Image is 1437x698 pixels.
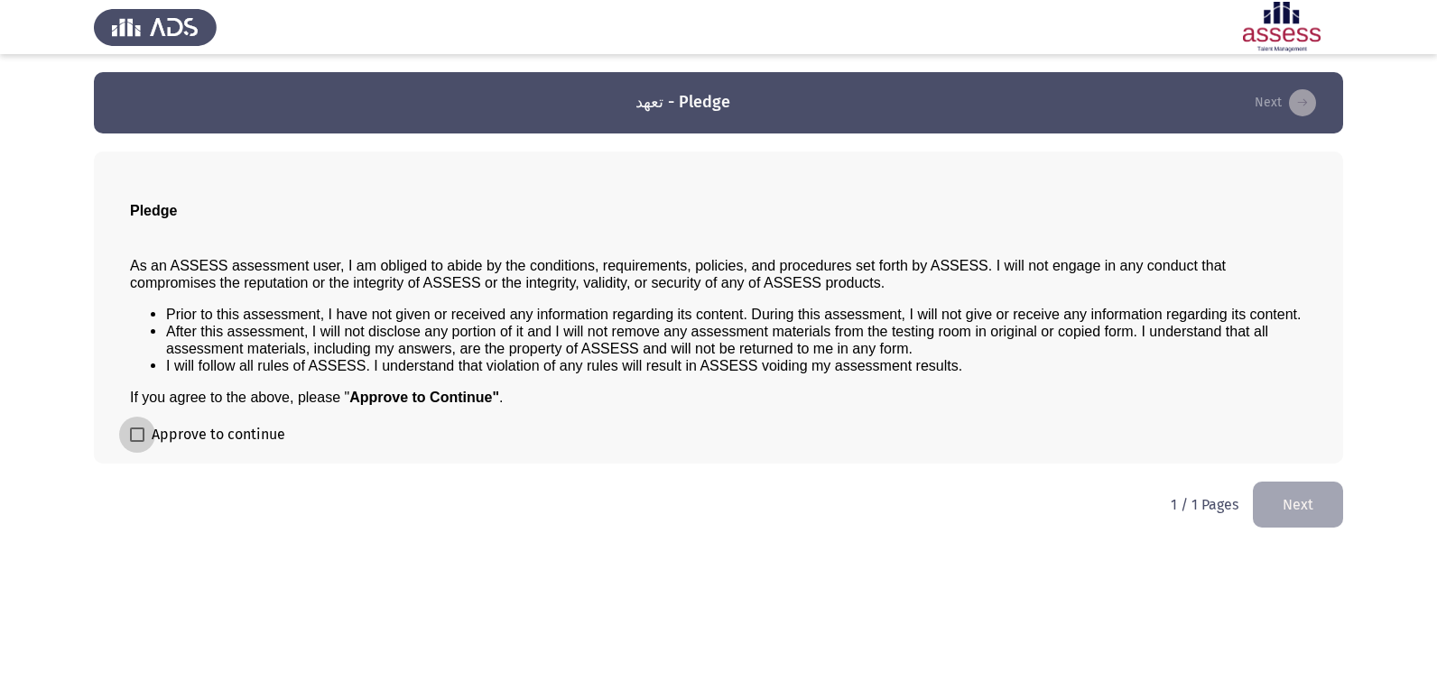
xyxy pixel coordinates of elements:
p: 1 / 1 Pages [1171,496,1238,513]
span: Pledge [130,203,177,218]
button: load next page [1253,482,1343,528]
b: Approve to Continue" [349,390,499,405]
span: As an ASSESS assessment user, I am obliged to abide by the conditions, requirements, policies, an... [130,258,1226,290]
span: If you agree to the above, please " . [130,390,503,405]
span: Approve to continue [152,424,285,445]
h3: تعهد - Pledge [635,91,730,114]
span: After this assessment, I will not disclose any portion of it and I will not remove any assessment... [166,324,1268,356]
span: I will follow all rules of ASSESS. I understand that violation of any rules will result in ASSESS... [166,358,962,373]
img: Assess Talent Management logo [94,2,217,52]
img: Assessment logo of ASSESS Employability - EBI [1220,2,1343,52]
span: Prior to this assessment, I have not given or received any information regarding its content. Dur... [166,307,1302,322]
button: load next page [1249,88,1321,117]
